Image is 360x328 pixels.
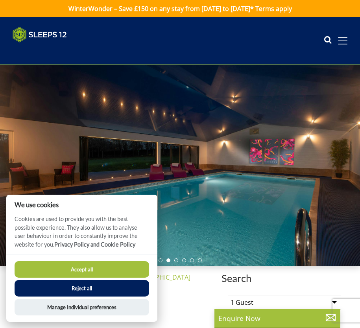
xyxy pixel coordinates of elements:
[218,313,336,323] p: Enquire Now
[15,280,149,297] button: Reject all
[13,27,67,42] img: Sleeps 12
[222,273,347,284] span: Search
[54,241,135,248] a: Privacy Policy and Cookie Policy
[6,215,157,254] p: Cookies are used to provide you with the best possible experience. They also allow us to analyse ...
[15,261,149,278] button: Accept all
[9,47,91,54] iframe: Customer reviews powered by Trustpilot
[6,201,157,208] h2: We use cookies
[15,299,149,315] button: Manage Individual preferences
